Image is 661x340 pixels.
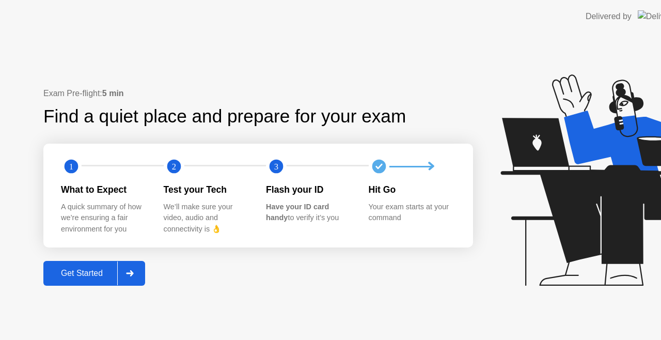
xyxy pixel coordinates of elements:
[69,162,73,172] text: 1
[369,183,455,196] div: Hit Go
[164,202,250,235] div: We’ll make sure your video, audio and connectivity is 👌
[266,203,329,222] b: Have your ID card handy
[274,162,278,172] text: 3
[43,87,473,100] div: Exam Pre-flight:
[586,10,632,23] div: Delivered by
[61,183,147,196] div: What to Expect
[369,202,455,224] div: Your exam starts at your command
[102,89,124,98] b: 5 min
[171,162,176,172] text: 2
[43,103,407,130] div: Find a quiet place and prepare for your exam
[164,183,250,196] div: Test your Tech
[266,202,352,224] div: to verify it’s you
[46,269,117,278] div: Get Started
[266,183,352,196] div: Flash your ID
[43,261,145,286] button: Get Started
[61,202,147,235] div: A quick summary of how we’re ensuring a fair environment for you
